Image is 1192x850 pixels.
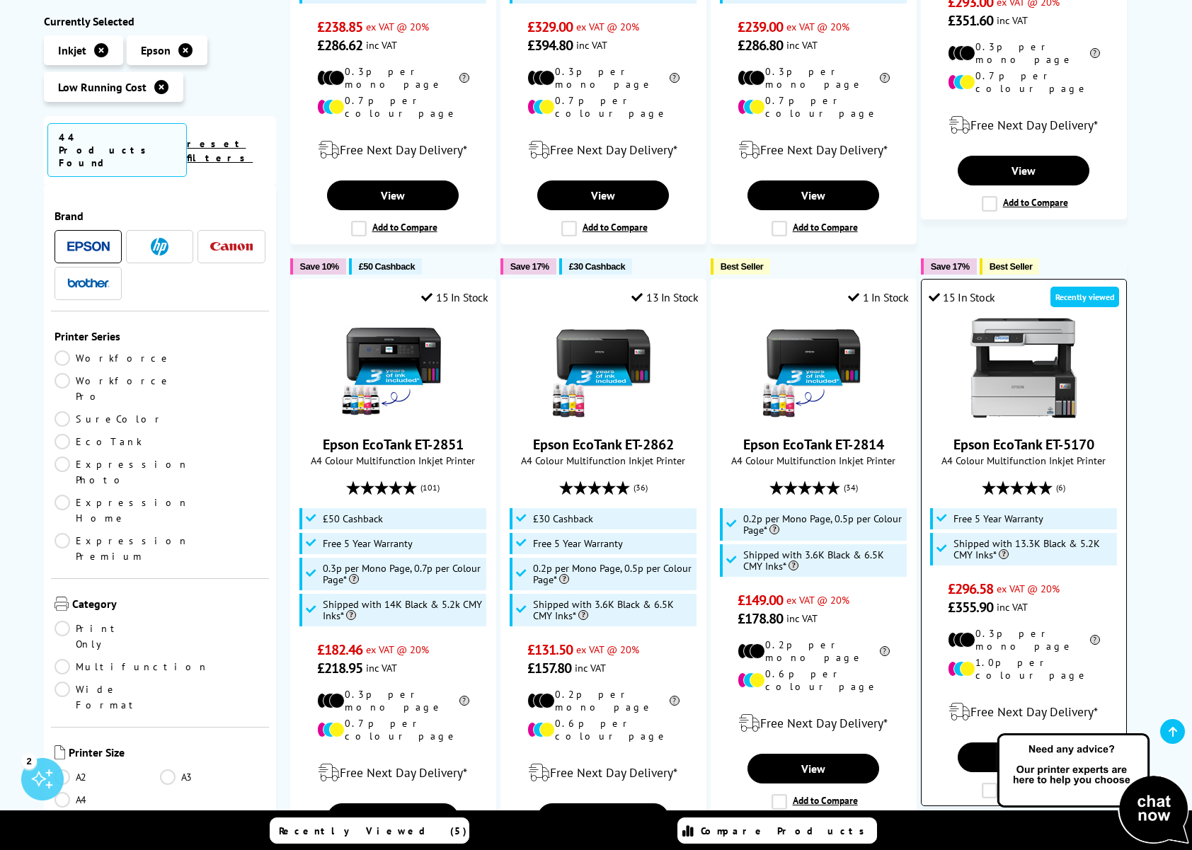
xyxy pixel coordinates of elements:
[527,94,680,120] li: 0.7p per colour page
[786,38,818,52] span: inc VAT
[559,258,632,275] button: £30 Cashback
[349,258,422,275] button: £50 Cashback
[55,792,160,808] a: A4
[738,667,890,693] li: 0.6p per colour page
[948,580,994,598] span: £296.58
[921,258,977,275] button: Save 17%
[738,18,784,36] span: £239.00
[527,717,680,742] li: 0.6p per colour page
[533,599,693,621] span: Shipped with 3.6K Black & 6.5K CMY Inks*
[929,290,995,304] div: 15 In Stock
[55,495,189,526] a: Expression Home
[160,769,265,785] a: A3
[718,130,909,170] div: modal_delivery
[747,754,879,783] a: View
[58,43,86,57] span: Inkjet
[631,290,698,304] div: 13 In Stock
[786,611,818,625] span: inc VAT
[290,258,346,275] button: Save 10%
[953,435,1094,454] a: Epson EcoTank ET-5170
[21,753,37,769] div: 2
[141,43,171,57] span: Epson
[982,783,1068,798] label: Add to Compare
[711,258,771,275] button: Best Seller
[58,80,147,94] span: Low Running Cost
[527,36,573,54] span: £394.80
[537,180,669,210] a: View
[569,261,625,272] span: £30 Cashback
[55,209,265,223] span: Brand
[44,14,276,28] div: Currently Selected
[997,582,1060,595] span: ex VAT @ 20%
[718,703,909,743] div: modal_delivery
[948,598,994,616] span: £355.90
[366,20,429,33] span: ex VAT @ 20%
[958,742,1089,772] a: View
[982,196,1068,212] label: Add to Compare
[323,563,483,585] span: 0.3p per Mono Page, 0.7p per Colour Page*
[948,627,1100,653] li: 0.3p per mono page
[772,794,858,810] label: Add to Compare
[527,659,572,677] span: £157.80
[366,38,397,52] span: inc VAT
[317,36,363,54] span: £286.62
[634,474,648,501] span: (36)
[997,600,1028,614] span: inc VAT
[500,258,556,275] button: Save 17%
[786,20,849,33] span: ex VAT @ 20%
[359,261,415,272] span: £50 Cashback
[772,221,858,236] label: Add to Compare
[997,13,1028,27] span: inc VAT
[55,659,209,674] a: Multifunction
[139,238,181,255] a: HP
[317,659,363,677] span: £218.95
[55,621,160,652] a: Print Only
[55,769,160,785] a: A2
[948,40,1100,66] li: 0.3p per mono page
[55,456,189,488] a: Expression Photo
[317,717,469,742] li: 0.7p per colour page
[55,597,69,611] img: Category
[210,242,253,251] img: Canon
[67,278,110,288] img: Brother
[323,599,483,621] span: Shipped with 14K Black & 5.2k CMY Inks*
[69,745,265,762] span: Printer Size
[510,261,549,272] span: Save 17%
[508,130,699,170] div: modal_delivery
[67,241,110,252] img: Epson
[298,454,488,467] span: A4 Colour Multifunction Inkjet Printer
[1056,474,1065,501] span: (6)
[948,11,994,30] span: £351.60
[561,221,648,236] label: Add to Compare
[351,221,437,236] label: Add to Compare
[317,688,469,713] li: 0.3p per mono page
[533,513,593,524] span: £30 Cashback
[533,563,693,585] span: 0.2p per Mono Page, 0.5p per Colour Page*
[323,435,464,454] a: Epson EcoTank ET-2851
[994,731,1192,847] img: Open Live Chat window
[718,454,909,467] span: A4 Colour Multifunction Inkjet Printer
[340,315,446,421] img: Epson EcoTank ET-2851
[327,803,459,833] a: View
[743,513,903,536] span: 0.2p per Mono Page, 0.5p per Colour Page*
[990,261,1033,272] span: Best Seller
[366,643,429,656] span: ex VAT @ 20%
[848,290,909,304] div: 1 In Stock
[508,753,699,793] div: modal_delivery
[575,661,606,674] span: inc VAT
[738,609,784,628] span: £178.80
[340,410,446,424] a: Epson EcoTank ET-2851
[420,474,440,501] span: (101)
[55,411,165,427] a: SureColor
[270,817,469,844] a: Recently Viewed (5)
[760,315,866,421] img: Epson EcoTank ET-2814
[953,538,1113,561] span: Shipped with 13.3K Black & 5.2K CMY Inks*
[317,18,363,36] span: £238.85
[327,180,459,210] a: View
[323,513,383,524] span: £50 Cashback
[970,410,1077,424] a: Epson EcoTank ET-5170
[47,123,187,177] span: 44 Products Found
[55,745,65,759] img: Printer Size
[537,803,669,833] a: View
[317,94,469,120] li: 0.7p per colour page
